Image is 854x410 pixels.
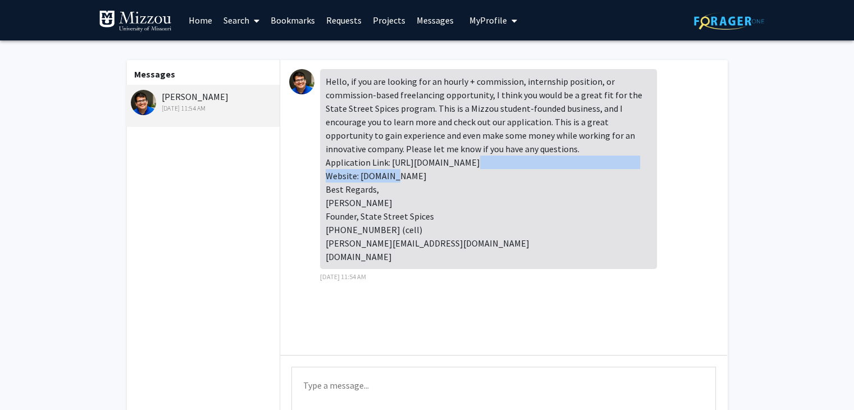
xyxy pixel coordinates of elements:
span: My Profile [469,15,507,26]
a: Requests [321,1,367,40]
span: [DATE] 11:54 AM [320,272,366,281]
a: Messages [411,1,459,40]
img: Andrew Rubin [131,90,156,115]
img: University of Missouri Logo [99,10,172,33]
img: Andrew Rubin [289,69,314,94]
img: ForagerOne Logo [694,12,764,30]
b: Messages [134,69,175,80]
div: [DATE] 11:54 AM [131,103,277,113]
div: Hello, if you are looking for an hourly + commission, internship position, or commission-based fr... [320,69,657,269]
a: Search [218,1,265,40]
iframe: Chat [8,359,48,402]
div: [PERSON_NAME] [131,90,277,113]
a: Bookmarks [265,1,321,40]
a: Projects [367,1,411,40]
a: Home [183,1,218,40]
